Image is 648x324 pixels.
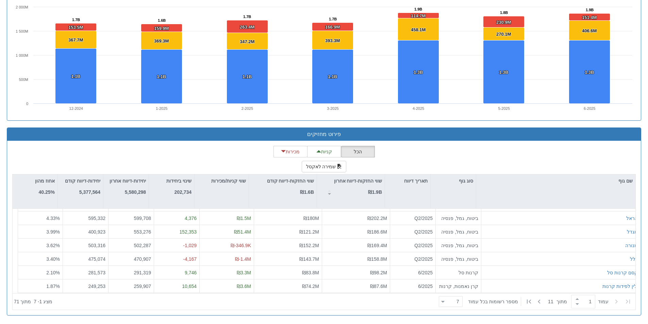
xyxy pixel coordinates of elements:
div: 249,253 [66,283,105,290]
div: ‏מציג 1 - 7 ‏ מתוך 71 [14,294,52,309]
strong: 5,580,298 [125,189,146,195]
span: ₪98.2M [370,270,387,275]
div: ביטוח, גמל, פנסיה [438,215,478,222]
div: 4.33 % [21,215,60,222]
div: קרנות סל [438,269,478,276]
button: שמירה לאקסל [302,161,347,172]
tspan: 367.7M [68,37,83,42]
button: קסם קרנות סל [607,269,638,276]
span: ₪1.5M [237,216,251,221]
span: ₪3.6M [237,284,251,289]
button: כלל [630,256,638,262]
tspan: 1.8B [500,11,508,15]
tspan: 393.3M [325,38,340,43]
tspan: 1 000M [16,53,28,57]
tspan: 1.3B [585,70,594,75]
div: Q2/2025 [393,256,433,262]
div: 4,376 [157,215,197,222]
text: 1-2025 [156,106,167,110]
tspan: 159.9M [154,26,169,31]
tspan: 230.9M [496,20,511,25]
div: 502,287 [111,242,151,249]
span: ₪143.7M [299,256,319,262]
div: 259,907 [111,283,151,290]
tspan: 1.7B [243,15,251,19]
button: מנורה [625,242,638,249]
p: אחוז מהון [35,177,55,185]
div: ביטוח, גמל, פנסיה [438,228,478,235]
span: ₪121.2M [299,229,319,235]
div: ביטוח, גמל, פנסיה [438,256,478,262]
tspan: 2 000M [16,5,28,9]
tspan: 1.1B [328,74,337,79]
text: 12-2024 [69,106,83,110]
div: הראל [626,215,638,222]
strong: 202,734 [174,189,192,195]
tspan: 369.3M [154,38,169,44]
tspan: 458.1M [411,27,426,32]
span: ₪169.4M [367,243,387,248]
p: יחידות-דיווח אחרון [110,177,146,185]
div: 6/2025 [393,269,433,276]
tspan: 1.7B [329,17,337,21]
div: 291,319 [111,269,151,276]
span: 11 [548,298,556,305]
tspan: 1.1B [71,74,80,79]
div: ביטוח, גמל, פנסיה [438,242,478,249]
tspan: 270.1M [496,32,511,37]
div: סוג גוף [431,174,476,187]
div: Q2/2025 [393,228,433,235]
div: 6/2025 [393,283,433,290]
button: הכל [341,146,375,157]
strong: 40.25% [39,189,55,195]
div: 2.10 % [21,269,60,276]
span: ₪-1.4M [235,256,251,262]
span: ₪202.2M [367,216,387,221]
button: קניות [307,146,341,157]
p: יחידות-דיווח קודם [65,177,100,185]
div: 553,276 [111,228,151,235]
tspan: 1.6B [158,18,166,22]
span: ‏מספר רשומות בכל עמוד [468,298,518,305]
div: 470,907 [111,256,151,262]
tspan: 166.9M [325,24,340,30]
text: 4-2025 [413,106,424,110]
tspan: 1.1B [157,74,166,79]
button: מגדל [627,228,638,235]
div: 281,573 [66,269,105,276]
tspan: 114.7M [411,13,426,18]
p: שווי החזקות-דיווח אחרון [334,177,382,185]
span: ₪83.8M [302,270,319,275]
div: 152,353 [157,228,197,235]
div: 3.99 % [21,228,60,235]
tspan: 1 500M [16,29,28,33]
p: שווי החזקות-דיווח קודם [267,177,314,185]
span: ₪51.4M [234,229,251,235]
span: ₪186.6M [367,229,387,235]
span: ₪87.6M [370,284,387,289]
div: 599,708 [111,215,151,222]
tspan: 1.3B [499,70,508,75]
div: -1,029 [157,242,197,249]
div: 503,316 [66,242,105,249]
span: ₪-346.9K [231,243,251,248]
text: 500M [19,78,28,82]
div: 9,746 [157,269,197,276]
tspan: 1.9B [414,7,422,11]
tspan: 263.4M [240,24,254,30]
text: 6-2025 [584,106,595,110]
div: שווי קניות/מכירות [195,174,249,187]
span: ₪3.3M [237,270,251,275]
span: ₪74.2M [302,284,319,289]
strong: ₪1.6B [300,189,314,195]
tspan: 1.7B [72,18,80,22]
div: 400,923 [66,228,105,235]
p: שינוי ביחידות [166,177,192,185]
div: תאריך דיווח [385,174,430,187]
text: 2-2025 [242,106,253,110]
span: ₪158.8M [367,256,387,262]
div: 475,074 [66,256,105,262]
tspan: 1.3B [414,70,423,75]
